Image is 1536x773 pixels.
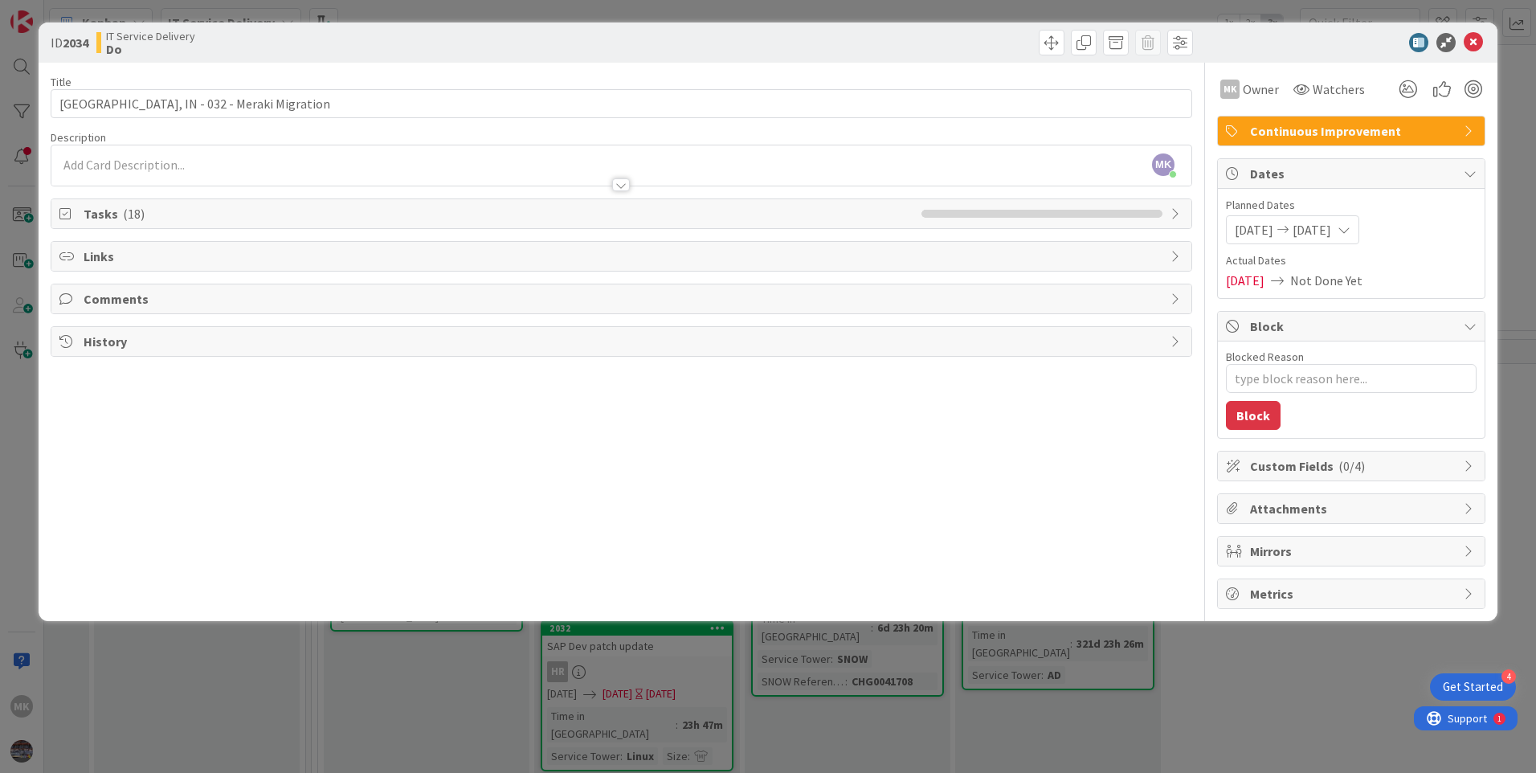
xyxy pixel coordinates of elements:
[1235,220,1273,239] span: [DATE]
[123,206,145,222] span: ( 18 )
[1250,542,1456,561] span: Mirrors
[1220,80,1240,99] div: MK
[51,75,71,89] label: Title
[51,89,1192,118] input: type card name here...
[84,289,1162,309] span: Comments
[51,33,88,52] span: ID
[1430,673,1516,701] div: Open Get Started checklist, remaining modules: 4
[1250,317,1456,336] span: Block
[1250,164,1456,183] span: Dates
[1250,584,1456,603] span: Metrics
[1443,679,1503,695] div: Get Started
[1226,197,1477,214] span: Planned Dates
[1313,80,1365,99] span: Watchers
[106,30,195,43] span: IT Service Delivery
[84,247,1162,266] span: Links
[1290,271,1362,290] span: Not Done Yet
[1338,458,1365,474] span: ( 0/4 )
[1501,669,1516,684] div: 4
[1226,350,1304,364] label: Blocked Reason
[34,2,73,22] span: Support
[1226,271,1264,290] span: [DATE]
[63,35,88,51] b: 2034
[1226,252,1477,269] span: Actual Dates
[1243,80,1279,99] span: Owner
[1152,153,1174,176] span: MK
[51,130,106,145] span: Description
[84,204,913,223] span: Tasks
[84,6,88,19] div: 1
[106,43,195,55] b: Do
[1293,220,1331,239] span: [DATE]
[1250,456,1456,476] span: Custom Fields
[84,332,1162,351] span: History
[1250,499,1456,518] span: Attachments
[1250,121,1456,141] span: Continuous Improvement
[1226,401,1281,430] button: Block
